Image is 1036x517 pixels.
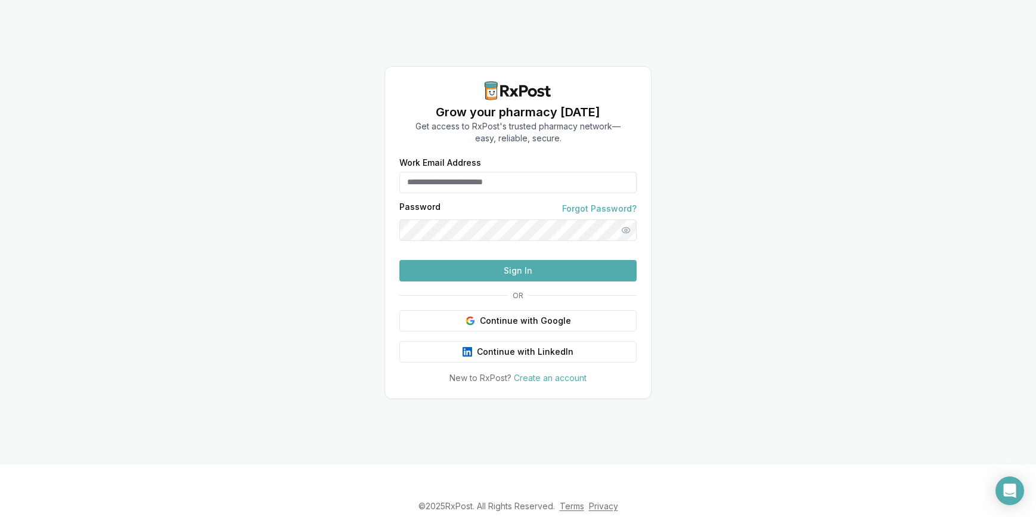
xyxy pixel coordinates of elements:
button: Sign In [399,260,637,281]
span: New to RxPost? [449,373,511,383]
a: Forgot Password? [562,203,637,215]
span: OR [508,291,528,301]
a: Terms [560,501,584,511]
a: Create an account [514,373,587,383]
img: RxPost Logo [480,81,556,100]
img: LinkedIn [463,347,472,357]
label: Work Email Address [399,159,637,167]
a: Privacy [589,501,618,511]
div: Open Intercom Messenger [995,476,1024,505]
button: Continue with Google [399,310,637,332]
button: Show password [615,219,637,241]
p: Get access to RxPost's trusted pharmacy network— easy, reliable, secure. [415,120,621,144]
h1: Grow your pharmacy [DATE] [415,104,621,120]
button: Continue with LinkedIn [399,341,637,363]
img: Google [466,316,475,326]
label: Password [399,203,441,215]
